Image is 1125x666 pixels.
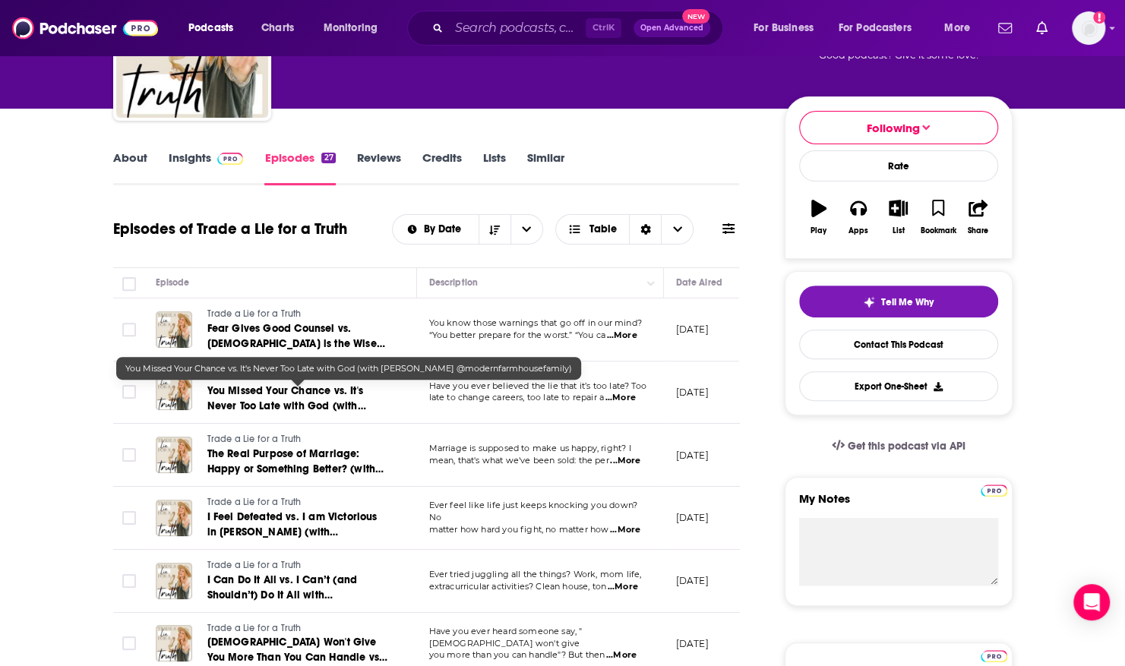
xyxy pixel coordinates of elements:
span: Toggle select row [122,323,136,336]
button: open menu [510,215,542,244]
button: Following [799,111,998,144]
div: Date Aired [676,273,722,292]
img: tell me why sparkle [863,296,875,308]
span: Charts [261,17,294,39]
button: open menu [313,16,397,40]
button: Share [958,190,997,245]
div: Open Intercom Messenger [1073,584,1110,620]
span: Toggle select row [122,385,136,399]
span: Toggle select row [122,574,136,588]
span: Podcasts [188,17,233,39]
span: You know those warnings that go off in our mind? [429,317,642,328]
span: extracurricular activities? Clean house, ton [429,581,607,592]
div: Episode [156,273,190,292]
button: Sort Direction [479,215,510,244]
span: Ever feel like life just keeps knocking you down? No [429,500,637,522]
a: Fear Gives Good Counsel vs. [DEMOGRAPHIC_DATA] is the Wise Counselor (with [PERSON_NAME]) [207,321,390,352]
span: Logged in as ShellB [1072,11,1105,45]
button: open menu [178,16,253,40]
a: [DEMOGRAPHIC_DATA] Won't Give You More Than You Can Handle vs. What He Can Handle with [PERSON_NA... [207,635,390,665]
p: [DATE] [676,574,709,587]
div: List [893,226,905,235]
img: User Profile [1072,11,1105,45]
span: Trade a Lie for a Truth [207,560,302,570]
span: Tell Me Why [881,296,934,308]
span: Open Advanced [640,24,703,32]
span: ...More [610,455,640,467]
label: My Notes [799,491,998,518]
a: Trade a Lie for a Truth [207,496,390,510]
span: I Can Do It All vs. I Can’t (and Shouldn’t) Do It All with [PERSON_NAME] [207,573,357,617]
p: [DATE] [676,386,709,399]
span: late to change careers, too late to repair a [429,392,605,402]
span: Ever tried juggling all the things? Work, mom life, [429,569,642,579]
a: Reviews [357,150,401,185]
h2: Choose List sort [392,214,543,245]
div: Rate [799,150,998,181]
span: Trade a Lie for a Truth [207,623,302,633]
span: Trade a Lie for a Truth [207,308,302,319]
span: Toggle select row [122,448,136,462]
img: Podchaser Pro [217,153,244,165]
button: Column Actions [642,274,660,292]
span: Table [589,224,617,235]
a: The Real Purpose of Marriage: Happy or Something Better? (with [PERSON_NAME] + [PERSON_NAME] @pro... [207,447,390,477]
a: Trade a Lie for a Truth [207,308,390,321]
span: For Podcasters [839,17,912,39]
button: Export One-Sheet [799,371,998,401]
button: open menu [393,224,479,235]
a: Episodes27 [264,150,335,185]
a: Trade a Lie for a Truth [207,559,390,573]
span: New [682,9,709,24]
div: Apps [848,226,868,235]
a: Pro website [981,482,1007,497]
span: matter how hard you fight, no matter how [429,524,609,535]
a: I Feel Defeated vs. I am Victorious in [PERSON_NAME] (with [PERSON_NAME]) [207,510,390,540]
a: About [113,150,147,185]
a: Trade a Lie for a Truth [207,622,390,636]
button: open menu [934,16,989,40]
span: Marriage is supposed to make us happy, right? I [429,443,631,453]
p: [DATE] [676,323,709,336]
span: ...More [608,581,638,593]
span: Get this podcast via API [847,440,965,453]
span: Ctrl K [586,18,621,38]
input: Search podcasts, credits, & more... [449,16,586,40]
a: You Missed Your Chance vs. It's Never Too Late with God (with [PERSON_NAME] @modernfarmhousefamily) [207,384,390,414]
a: Charts [251,16,303,40]
p: [DATE] [676,637,709,650]
a: Trade a Lie for a Truth [207,433,390,447]
button: Open AdvancedNew [634,19,710,37]
img: Podchaser Pro [981,485,1007,497]
span: Trade a Lie for a Truth [207,434,302,444]
h1: Episodes of Trade a Lie for a Truth [113,219,347,238]
span: You Missed Your Chance vs. It's Never Too Late with God (with [PERSON_NAME] @modernfarmhousefamily) [125,363,572,374]
div: Search podcasts, credits, & more... [422,11,738,46]
span: Toggle select row [122,511,136,525]
button: open menu [743,16,833,40]
button: Play [799,190,839,245]
img: Podchaser Pro [981,650,1007,662]
span: ...More [606,330,637,342]
span: you more than you can handle"? But then [429,649,605,660]
button: tell me why sparkleTell Me Why [799,286,998,317]
span: You Missed Your Chance vs. It's Never Too Late with God (with [PERSON_NAME] @modernfarmhousefamily) [207,384,366,443]
div: Play [811,226,826,235]
span: I Feel Defeated vs. I am Victorious in [PERSON_NAME] (with [PERSON_NAME]) [207,510,378,554]
span: The Real Purpose of Marriage: Happy or Something Better? (with [PERSON_NAME] + [PERSON_NAME] @pro... [207,447,384,506]
span: By Date [424,224,466,235]
a: Similar [527,150,564,185]
span: ...More [610,524,640,536]
span: Toggle select row [122,636,136,650]
div: Sort Direction [629,215,661,244]
span: mean, that's what we've been sold: the per [429,455,609,466]
span: “You better prepare for the worst.” “You ca [429,330,605,340]
a: Podchaser - Follow, Share and Rate Podcasts [12,14,158,43]
span: Trade a Lie for a Truth [207,371,302,382]
button: open menu [829,16,934,40]
p: [DATE] [676,511,709,524]
div: Share [968,226,988,235]
a: InsightsPodchaser Pro [169,150,244,185]
a: I Can Do It All vs. I Can’t (and Shouldn’t) Do It All with [PERSON_NAME] [207,573,390,603]
a: Get this podcast via API [820,428,978,465]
